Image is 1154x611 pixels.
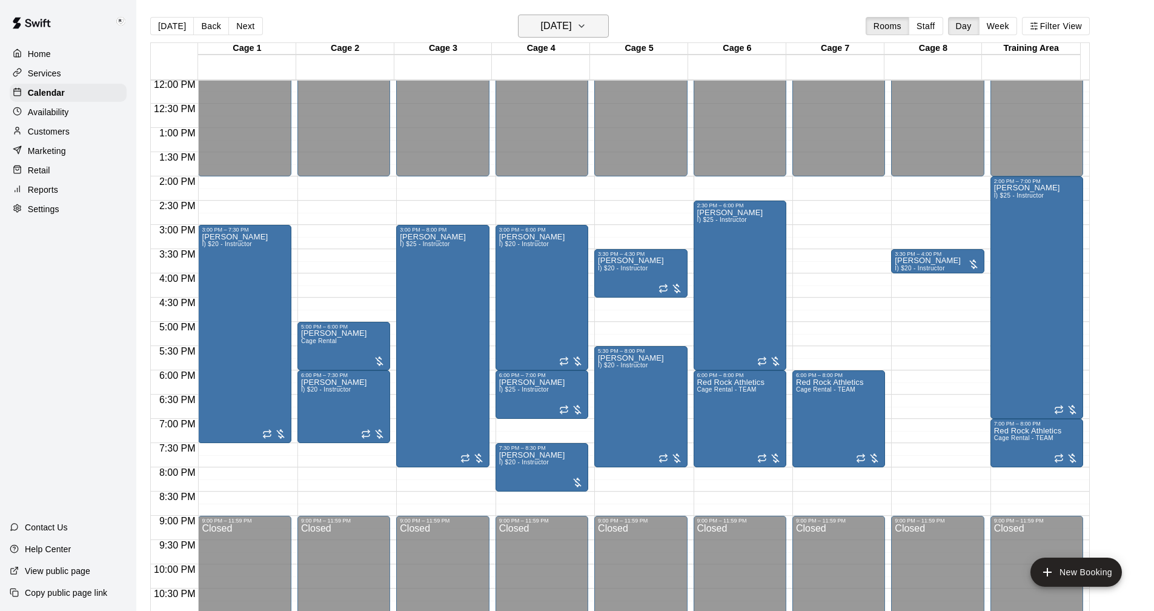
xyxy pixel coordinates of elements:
[697,372,783,378] div: 6:00 PM – 8:00 PM
[559,356,569,366] span: Recurring event
[594,249,687,298] div: 3:30 PM – 4:30 PM: I) $20 - Instructor
[25,521,68,533] p: Contact Us
[156,176,199,187] span: 2:00 PM
[28,106,69,118] p: Availability
[151,589,198,599] span: 10:30 PM
[559,405,569,415] span: Recurring event
[10,84,127,102] a: Calendar
[757,356,767,366] span: Recurring event
[994,435,1053,441] span: Cage Rental - TEAM
[156,201,199,211] span: 2:30 PM
[25,565,90,577] p: View public page
[156,225,199,235] span: 3:00 PM
[400,241,449,247] span: I) $25 - Instructor
[796,372,881,378] div: 6:00 PM – 8:00 PM
[499,445,585,451] div: 7:30 PM – 8:30 PM
[658,284,668,293] span: Recurring event
[156,322,199,332] span: 5:00 PM
[400,518,485,524] div: 9:00 PM – 11:59 PM
[111,10,136,34] div: Keith Brooks
[598,362,648,369] span: I) $20 - Instructor
[796,518,881,524] div: 9:00 PM – 11:59 PM
[193,17,229,35] button: Back
[301,386,351,393] span: I) $20 - Instructor
[598,251,683,257] div: 3:30 PM – 4:30 PM
[10,103,127,121] a: Availability
[400,227,485,233] div: 3:00 PM – 8:00 PM
[598,348,683,354] div: 5:30 PM – 8:00 PM
[28,67,61,79] p: Services
[198,225,291,443] div: 3:00 PM – 7:30 PM: I) $20 - Instructor
[156,273,199,284] span: 4:00 PM
[151,564,198,575] span: 10:00 PM
[460,453,470,463] span: Recurring event
[394,43,492,55] div: Cage 3
[10,64,127,82] a: Services
[156,128,199,138] span: 1:00 PM
[301,518,386,524] div: 9:00 PM – 11:59 PM
[1030,558,1122,587] button: add
[895,265,944,272] span: I) $20 - Instructor
[262,429,272,439] span: Recurring event
[982,43,1080,55] div: Training Area
[658,453,668,463] span: Recurring event
[28,184,58,196] p: Reports
[150,17,194,35] button: [DATE]
[10,45,127,63] a: Home
[697,518,783,524] div: 9:00 PM – 11:59 PM
[156,540,199,550] span: 9:30 PM
[156,152,199,162] span: 1:30 PM
[688,43,786,55] div: Cage 6
[594,346,687,467] div: 5:30 PM – 8:00 PM: I) $20 - Instructor
[156,443,199,453] span: 7:30 PM
[884,43,983,55] div: Cage 8
[10,200,127,218] a: Settings
[697,386,757,393] span: Cage Rental - TEAM
[990,419,1083,467] div: 7:00 PM – 8:00 PM: Cage Rental - TEAM
[856,453,866,463] span: Recurring event
[202,518,287,524] div: 9:00 PM – 11:59 PM
[10,161,127,179] a: Retail
[156,346,199,356] span: 5:30 PM
[361,429,371,439] span: Recurring event
[1022,17,1090,35] button: Filter View
[301,338,337,344] span: Cage Rental
[994,192,1044,199] span: I) $25 - Instructor
[151,104,198,114] span: 12:30 PM
[202,227,287,233] div: 3:00 PM – 7:30 PM
[697,216,747,223] span: I) $25 - Instructor
[10,181,127,199] div: Reports
[113,15,128,29] img: Keith Brooks
[499,459,549,466] span: I) $20 - Instructor
[598,518,683,524] div: 9:00 PM – 11:59 PM
[297,370,390,443] div: 6:00 PM – 7:30 PM: I) $20 - Instructor
[598,265,648,272] span: I) $20 - Instructor
[496,225,588,370] div: 3:00 PM – 6:00 PM: I) $20 - Instructor
[757,453,767,463] span: Recurring event
[866,17,909,35] button: Rooms
[492,43,590,55] div: Cage 4
[28,164,50,176] p: Retail
[518,15,609,38] button: [DATE]
[10,142,127,160] div: Marketing
[590,43,688,55] div: Cage 5
[499,518,585,524] div: 9:00 PM – 11:59 PM
[496,443,588,492] div: 7:30 PM – 8:30 PM: I) $20 - Instructor
[694,370,786,467] div: 6:00 PM – 8:00 PM: Cage Rental - TEAM
[895,518,980,524] div: 9:00 PM – 11:59 PM
[28,87,65,99] p: Calendar
[1054,405,1064,415] span: Recurring event
[156,298,199,308] span: 4:30 PM
[891,249,984,273] div: 3:30 PM – 4:00 PM: I) $20 - Instructor
[228,17,262,35] button: Next
[792,370,885,467] div: 6:00 PM – 8:00 PM: Cage Rental - TEAM
[28,203,59,215] p: Settings
[156,395,199,405] span: 6:30 PM
[301,372,386,378] div: 6:00 PM – 7:30 PM
[28,48,51,60] p: Home
[28,145,66,157] p: Marketing
[156,516,199,526] span: 9:00 PM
